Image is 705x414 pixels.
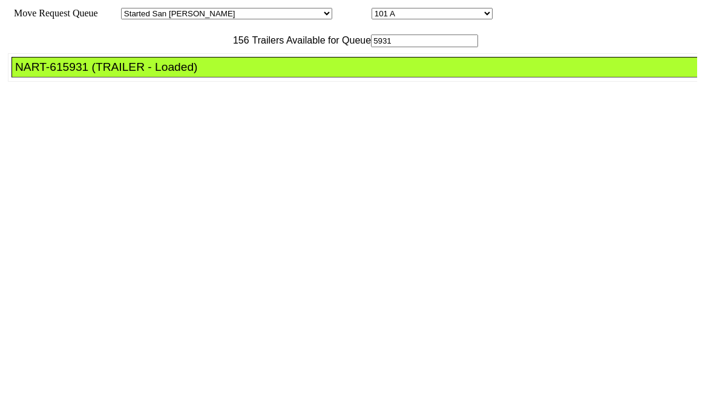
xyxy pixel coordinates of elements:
[15,61,704,74] div: NART-615931 (TRAILER - Loaded)
[371,34,478,47] input: Filter Available Trailers
[335,8,369,18] span: Location
[100,8,119,18] span: Area
[227,35,249,45] span: 156
[249,35,372,45] span: Trailers Available for Queue
[8,8,98,18] span: Move Request Queue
